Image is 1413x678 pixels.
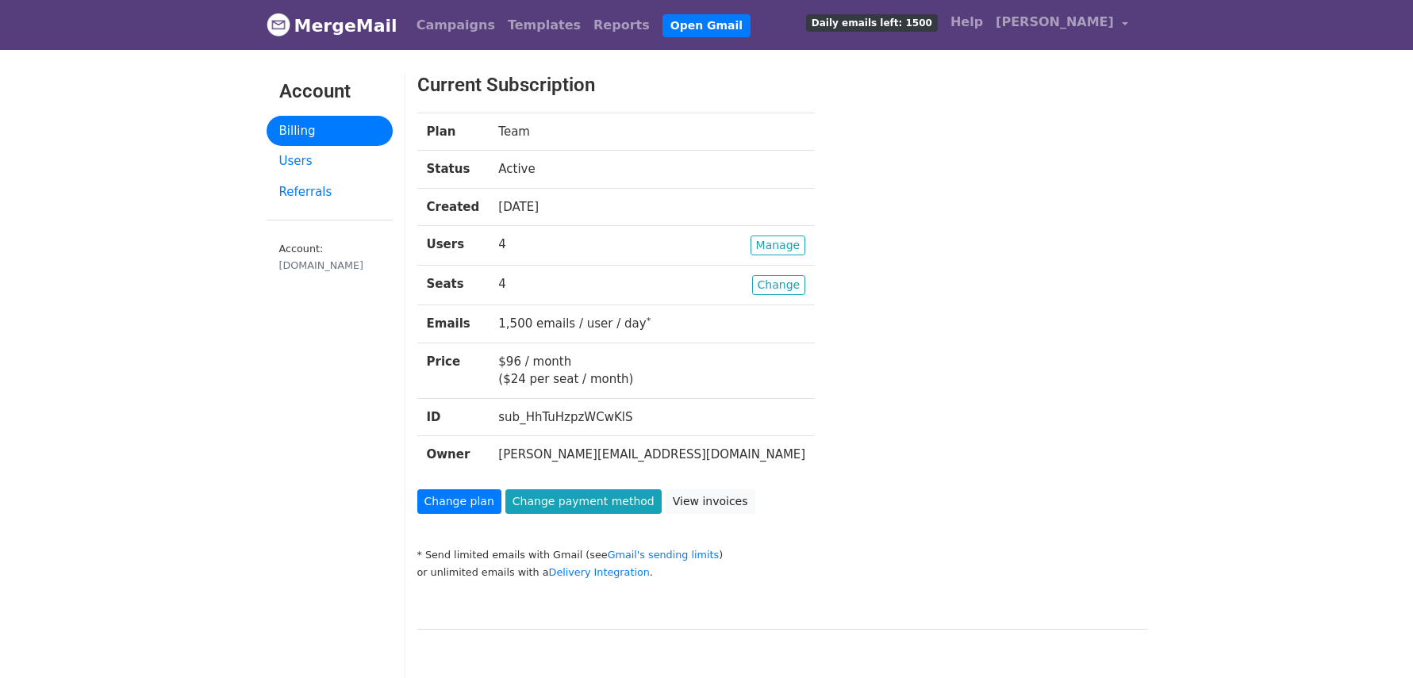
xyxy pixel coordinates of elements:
th: Emails [417,305,490,343]
a: Change payment method [505,489,662,514]
small: * Send limited emails with Gmail (see ) or unlimited emails with a . [417,549,724,579]
td: 4 [489,266,815,305]
h3: Current Subscription [417,74,1085,97]
a: [PERSON_NAME] [989,6,1134,44]
a: Manage [751,236,806,255]
a: Open Gmail [662,14,751,37]
td: [DATE] [489,188,815,226]
td: [PERSON_NAME][EMAIL_ADDRESS][DOMAIN_NAME] [489,436,815,473]
th: Price [417,343,490,398]
td: sub_HhTuHzpzWCwKlS [489,398,815,436]
a: Change [752,275,806,295]
a: Users [267,146,393,177]
a: Delivery Integration [549,566,650,578]
h3: Account [279,80,380,103]
td: $96 / month ($24 per seat / month) [489,343,815,398]
a: Templates [501,10,587,41]
a: Help [944,6,989,38]
img: MergeMail logo [267,13,290,36]
a: Reports [587,10,656,41]
a: Gmail's sending limits [608,549,720,561]
a: Referrals [267,177,393,208]
a: Billing [267,116,393,147]
small: Account: [279,243,380,273]
div: [DOMAIN_NAME] [279,258,380,273]
th: Created [417,188,490,226]
a: Daily emails left: 1500 [800,6,944,38]
th: Owner [417,436,490,473]
a: MergeMail [267,9,397,42]
th: Status [417,151,490,189]
th: Seats [417,266,490,305]
a: Campaigns [410,10,501,41]
td: 1,500 emails / user / day [489,305,815,343]
span: [PERSON_NAME] [996,13,1114,32]
td: Team [489,113,815,151]
a: Change plan [417,489,501,514]
th: Plan [417,113,490,151]
th: Users [417,226,490,266]
td: 4 [489,226,815,266]
td: Active [489,151,815,189]
a: View invoices [666,489,755,514]
span: Daily emails left: 1500 [806,14,938,32]
th: ID [417,398,490,436]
